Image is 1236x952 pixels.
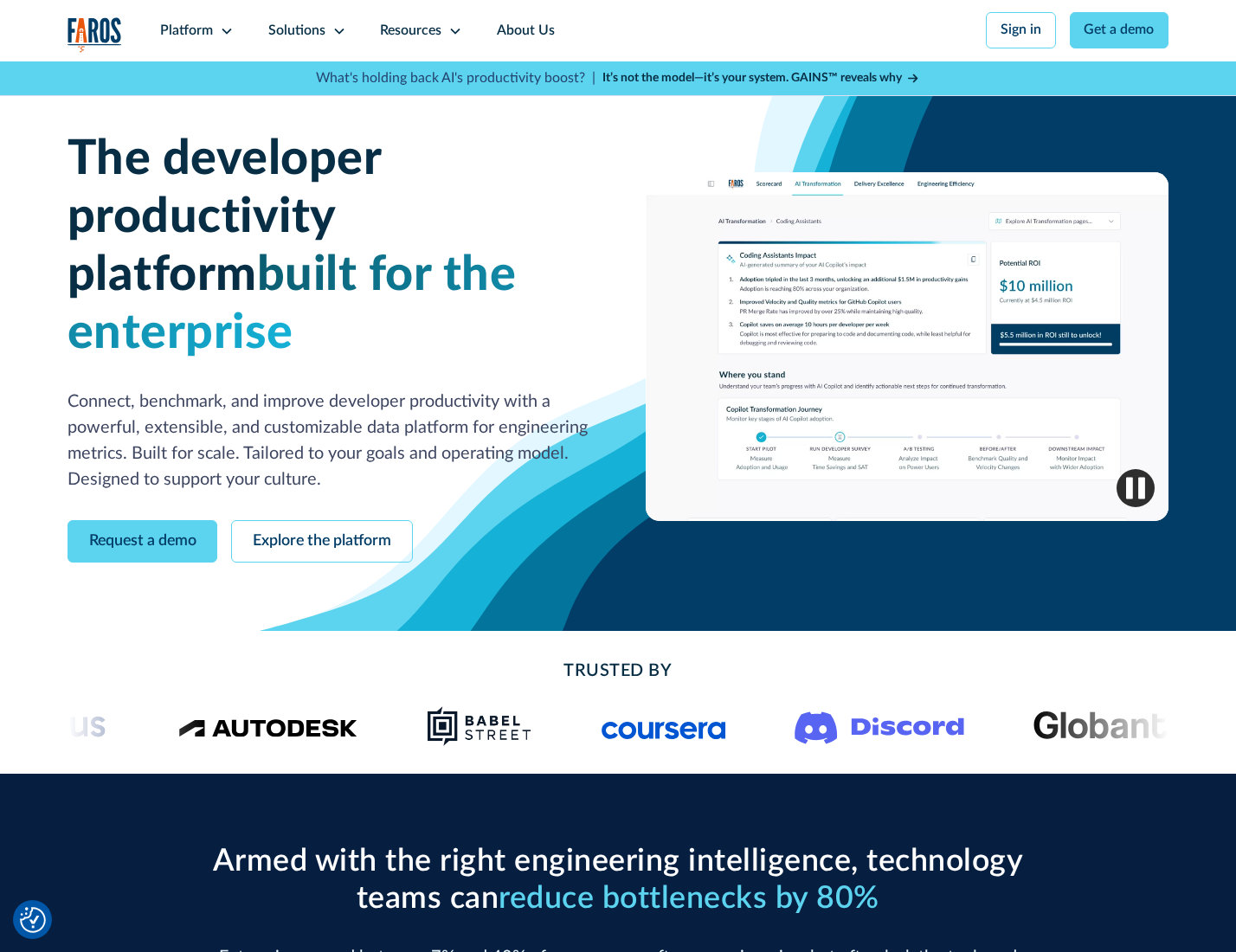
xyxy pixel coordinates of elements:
[205,659,1031,685] h2: Trusted By
[795,708,964,744] img: Logo of the communication platform Discord.
[499,883,879,914] span: reduce bottlenecks by 80%
[68,520,218,563] a: Request a demo
[268,21,325,42] div: Solutions
[68,389,591,492] p: Connect, benchmark, and improve developer productivity with a powerful, extensible, and customiza...
[205,843,1031,917] h2: Armed with the right engineering intelligence, technology teams can
[68,17,123,53] a: home
[601,712,725,740] img: Logo of the online learning platform Coursera.
[231,520,413,563] a: Explore the platform
[68,251,517,357] span: built for the enterprise
[1117,469,1155,507] img: Pause video
[68,17,123,53] img: Logo of the analytics and reporting company Faros.
[178,714,357,737] img: Logo of the design software company Autodesk.
[427,705,532,747] img: Babel Street logo png
[1070,12,1169,48] a: Get a demo
[380,21,441,42] div: Resources
[986,12,1056,48] a: Sign in
[68,131,591,362] h1: The developer productivity platform
[20,907,46,933] button: Cookie Settings
[20,907,46,933] img: Revisit consent button
[602,72,902,84] strong: It’s not the model—it’s your system. GAINS™ reveals why
[316,68,595,89] p: What's holding back AI's productivity boost? |
[160,21,213,42] div: Platform
[602,69,921,87] a: It’s not the model—it’s your system. GAINS™ reveals why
